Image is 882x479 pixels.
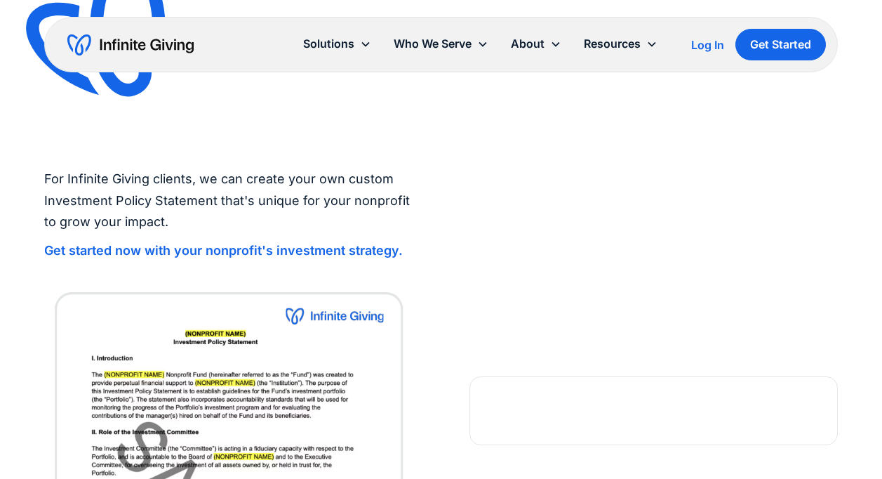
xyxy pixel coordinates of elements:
[691,39,724,51] div: Log In
[500,29,573,59] div: About
[44,243,403,258] strong: Get started now with your nonprofit's investment strategy.
[691,37,724,53] a: Log In
[394,34,472,53] div: Who We Serve
[382,29,500,59] div: Who We Serve
[292,29,382,59] div: Solutions
[44,169,413,233] p: For Infinite Giving clients, we can create your own custom Investment Policy Statement that's uni...
[67,34,194,56] a: home
[511,34,544,53] div: About
[735,29,826,60] a: Get Started
[303,34,354,53] div: Solutions
[44,244,403,258] a: Get started now with your nonprofit's investment strategy.
[584,34,641,53] div: Resources
[573,29,669,59] div: Resources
